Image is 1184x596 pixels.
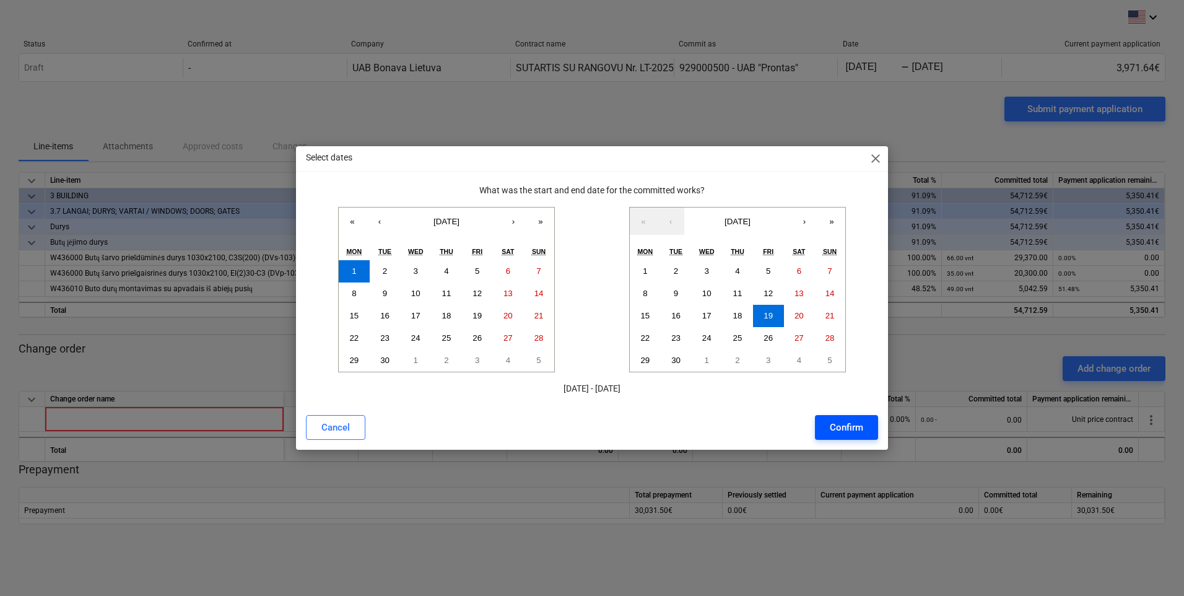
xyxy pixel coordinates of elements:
[784,260,815,283] button: September 6, 2025
[731,248,744,255] abbr: Thursday
[691,349,722,372] button: October 1, 2025
[370,305,401,327] button: September 16, 2025
[433,217,459,226] span: [DATE]
[784,305,815,327] button: September 20, 2025
[339,208,366,235] button: «
[691,305,722,327] button: September 17, 2025
[440,248,453,255] abbr: Thursday
[630,349,661,372] button: September 29, 2025
[814,327,845,349] button: September 28, 2025
[493,260,524,283] button: September 6, 2025
[868,151,883,166] span: close
[523,305,554,327] button: September 21, 2025
[702,333,712,343] abbr: September 24, 2025
[506,266,510,276] abbr: September 6, 2025
[763,248,773,255] abbr: Friday
[383,289,387,298] abbr: September 9, 2025
[366,208,393,235] button: ‹
[411,333,420,343] abbr: September 24, 2025
[825,311,835,320] abbr: September 21, 2025
[503,311,513,320] abbr: September 20, 2025
[638,248,653,255] abbr: Monday
[431,349,462,372] button: October 2, 2025
[349,311,359,320] abbr: September 15, 2025
[400,327,431,349] button: September 24, 2025
[370,349,401,372] button: September 30, 2025
[523,349,554,372] button: October 5, 2025
[500,208,527,235] button: ›
[705,266,709,276] abbr: September 3, 2025
[753,283,784,305] button: September 12, 2025
[472,333,482,343] abbr: September 26, 2025
[383,266,387,276] abbr: September 2, 2025
[442,311,451,320] abbr: September 18, 2025
[722,283,753,305] button: September 11, 2025
[347,248,362,255] abbr: Monday
[349,356,359,365] abbr: September 29, 2025
[640,356,650,365] abbr: September 29, 2025
[339,305,370,327] button: September 15, 2025
[536,356,541,365] abbr: October 5, 2025
[753,327,784,349] button: September 26, 2025
[442,333,451,343] abbr: September 25, 2025
[661,349,692,372] button: September 30, 2025
[766,356,770,365] abbr: October 3, 2025
[472,248,482,255] abbr: Friday
[674,289,678,298] abbr: September 9, 2025
[444,266,448,276] abbr: September 4, 2025
[370,327,401,349] button: September 23, 2025
[722,327,753,349] button: September 25, 2025
[753,305,784,327] button: September 19, 2025
[784,327,815,349] button: September 27, 2025
[733,289,742,298] abbr: September 11, 2025
[827,356,832,365] abbr: October 5, 2025
[493,349,524,372] button: October 4, 2025
[691,327,722,349] button: September 24, 2025
[414,266,418,276] abbr: September 3, 2025
[794,333,804,343] abbr: September 27, 2025
[370,260,401,283] button: September 2, 2025
[503,333,513,343] abbr: September 27, 2025
[735,356,739,365] abbr: October 2, 2025
[380,311,390,320] abbr: September 16, 2025
[462,260,493,283] button: September 5, 2025
[814,349,845,372] button: October 5, 2025
[640,333,650,343] abbr: September 22, 2025
[462,283,493,305] button: September 12, 2025
[815,415,878,440] button: Confirm
[722,305,753,327] button: September 18, 2025
[414,356,418,365] abbr: October 1, 2025
[657,208,684,235] button: ‹
[493,283,524,305] button: September 13, 2025
[722,260,753,283] button: September 4, 2025
[797,266,801,276] abbr: September 6, 2025
[339,260,370,283] button: September 1, 2025
[400,349,431,372] button: October 1, 2025
[735,266,739,276] abbr: September 4, 2025
[814,305,845,327] button: September 21, 2025
[814,260,845,283] button: September 7, 2025
[764,289,773,298] abbr: September 12, 2025
[830,419,863,436] div: Confirm
[339,349,370,372] button: September 29, 2025
[532,248,546,255] abbr: Sunday
[702,311,712,320] abbr: September 17, 2025
[462,349,493,372] button: October 3, 2025
[523,260,554,283] button: September 7, 2025
[753,260,784,283] button: September 5, 2025
[794,289,804,298] abbr: September 13, 2025
[352,266,356,276] abbr: September 1, 2025
[306,151,352,164] p: Select dates
[321,419,350,436] div: Cancel
[380,333,390,343] abbr: September 23, 2025
[630,305,661,327] button: September 15, 2025
[400,260,431,283] button: September 3, 2025
[733,311,742,320] abbr: September 18, 2025
[431,305,462,327] button: September 18, 2025
[766,266,770,276] abbr: September 5, 2025
[630,260,661,283] button: September 1, 2025
[393,208,500,235] button: [DATE]
[705,356,709,365] abbr: October 1, 2025
[472,311,482,320] abbr: September 19, 2025
[814,283,845,305] button: September 14, 2025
